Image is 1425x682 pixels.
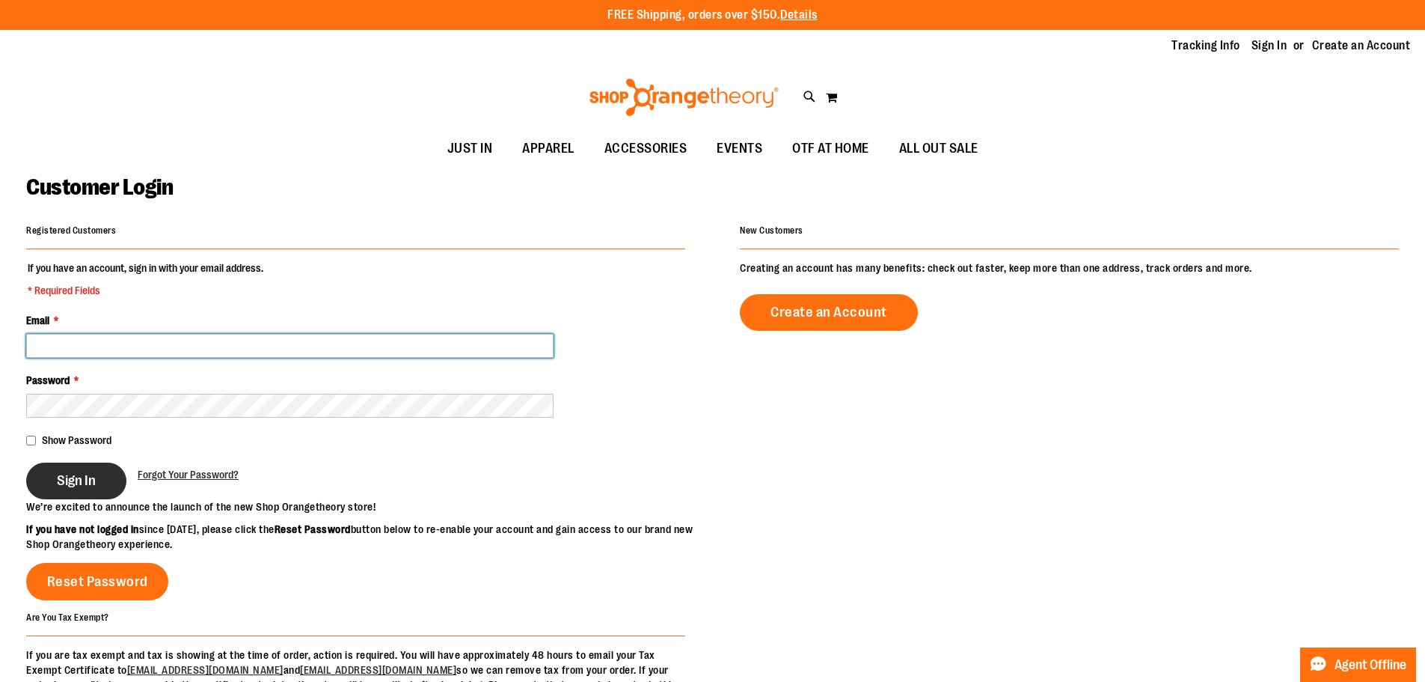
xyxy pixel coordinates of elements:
span: Customer Login [26,174,173,200]
a: [EMAIL_ADDRESS][DOMAIN_NAME] [127,664,284,676]
span: Reset Password [47,573,148,590]
a: Sign In [1251,37,1287,54]
legend: If you have an account, sign in with your email address. [26,261,265,298]
strong: Are You Tax Exempt? [26,612,109,622]
a: Reset Password [26,563,168,600]
p: We’re excited to announce the launch of the new Shop Orangetheory store! [26,499,713,514]
a: Details [780,8,818,22]
span: Create an Account [770,304,887,320]
strong: If you have not logged in [26,523,139,535]
span: * Required Fields [28,283,263,298]
span: ALL OUT SALE [899,132,978,165]
strong: New Customers [740,225,803,236]
p: since [DATE], please click the button below to re-enable your account and gain access to our bran... [26,522,713,552]
a: Create an Account [1312,37,1411,54]
span: Agent Offline [1334,658,1406,672]
span: ACCESSORIES [604,132,687,165]
p: FREE Shipping, orders over $150. [607,7,818,24]
button: Sign In [26,463,126,499]
strong: Registered Customers [26,225,116,236]
a: Create an Account [740,294,918,331]
a: [EMAIL_ADDRESS][DOMAIN_NAME] [300,664,456,676]
a: Forgot Your Password? [138,467,239,482]
span: EVENTS [717,132,762,165]
span: OTF AT HOME [792,132,869,165]
strong: Reset Password [275,523,351,535]
a: Tracking Info [1171,37,1240,54]
span: Password [26,374,70,386]
span: Sign In [57,472,96,489]
span: Email [26,314,49,326]
p: Creating an account has many benefits: check out faster, keep more than one address, track orders... [740,261,1399,275]
span: APPAREL [522,132,574,165]
img: Shop Orangetheory [587,79,781,116]
button: Agent Offline [1300,648,1416,682]
span: Show Password [42,434,111,446]
span: Forgot Your Password? [138,469,239,481]
span: JUST IN [447,132,493,165]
